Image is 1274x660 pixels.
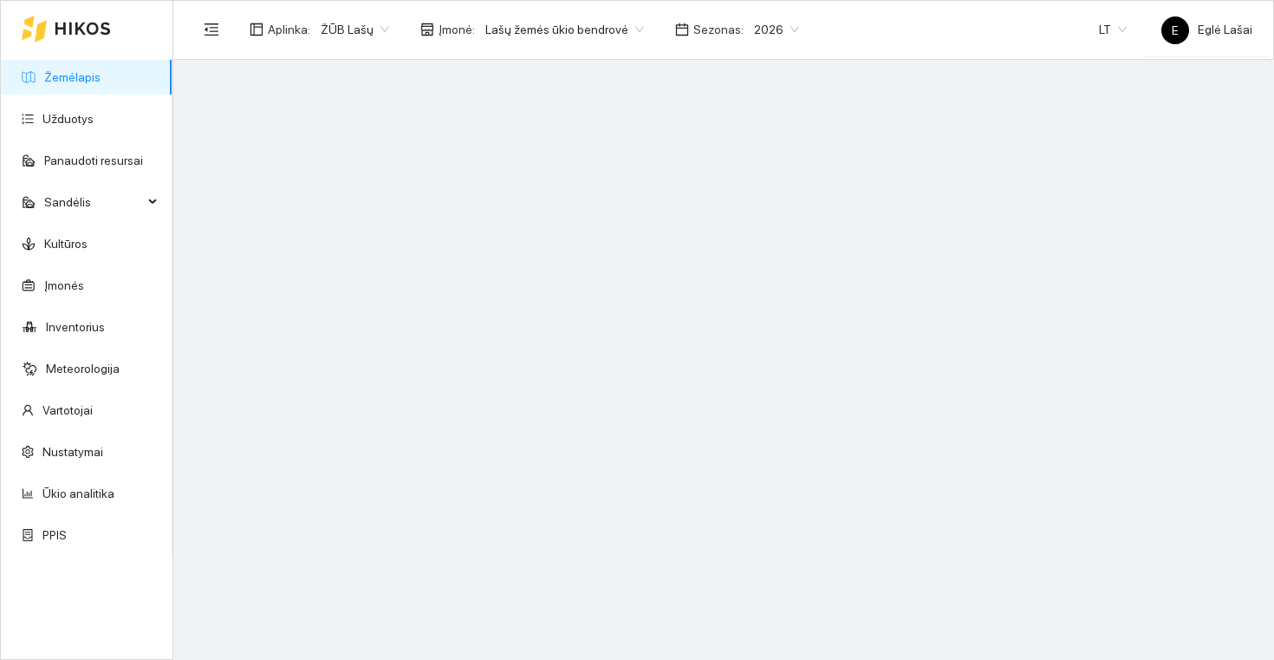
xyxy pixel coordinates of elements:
span: 2026 [754,16,799,42]
span: Sandėlis [44,185,143,219]
a: Vartotojai [42,403,93,417]
span: calendar [675,23,689,36]
span: LT [1099,16,1127,42]
a: PPIS [42,528,67,542]
a: Panaudoti resursai [44,154,143,167]
span: menu-fold [204,22,219,37]
a: Nustatymai [42,445,103,459]
span: shop [420,23,434,36]
a: Meteorologija [46,362,120,376]
span: ŽŪB Lašų [321,16,389,42]
a: Kultūros [44,237,88,251]
span: E [1172,16,1179,44]
a: Inventorius [46,320,105,334]
span: layout [250,23,263,36]
button: menu-fold [194,12,229,47]
a: Įmonės [44,278,84,292]
span: Lašų žemės ūkio bendrovė [485,16,644,42]
span: Įmonė : [439,20,475,39]
a: Žemėlapis [44,70,101,84]
a: Ūkio analitika [42,487,114,500]
span: Sezonas : [693,20,744,39]
a: Užduotys [42,112,94,126]
span: Eglė Lašai [1161,23,1252,36]
span: Aplinka : [268,20,310,39]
